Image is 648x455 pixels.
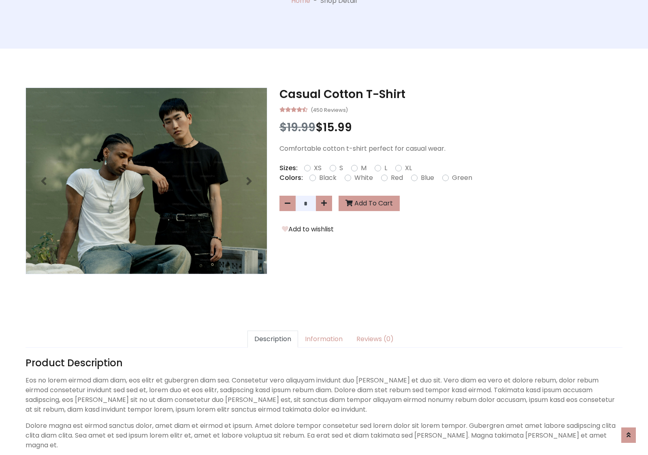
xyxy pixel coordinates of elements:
h3: Casual Cotton T-Shirt [279,88,622,101]
a: Information [298,331,350,348]
p: Eos no lorem eirmod diam diam, eos elitr et gubergren diam sea. Consetetur vero aliquyam invidunt... [26,376,622,414]
button: Add To Cart [339,196,400,211]
button: Add to wishlist [279,224,336,235]
label: XS [314,163,322,173]
label: Black [319,173,337,183]
a: Reviews (0) [350,331,401,348]
small: (450 Reviews) [311,105,348,114]
img: Image [26,88,267,274]
label: S [339,163,343,173]
label: Green [452,173,472,183]
label: Red [391,173,403,183]
label: M [361,163,367,173]
span: $19.99 [279,120,315,135]
h3: $ [279,121,622,135]
span: 15.99 [323,120,352,135]
a: Description [247,331,298,348]
p: Sizes: [279,163,298,173]
label: L [384,163,387,173]
p: Comfortable cotton t-shirt perfect for casual wear. [279,144,622,154]
h4: Product Description [26,357,622,369]
p: Dolore magna est eirmod sanctus dolor, amet diam et eirmod et ipsum. Amet dolore tempor consetetu... [26,421,622,450]
label: White [354,173,373,183]
label: XL [405,163,412,173]
label: Blue [421,173,434,183]
p: Colors: [279,173,303,183]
